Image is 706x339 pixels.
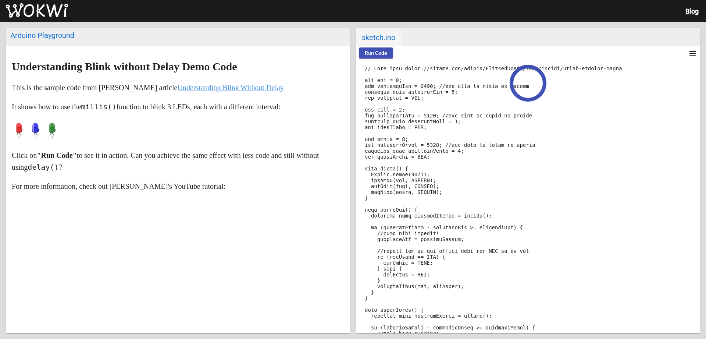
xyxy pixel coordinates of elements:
a: Blog [685,7,699,15]
p: It shows how to use the function to blink 3 LEDs, each with a different interval: [12,101,344,113]
p: Click on to see it in action. Can you achieve the same effect with less code and still without us... [12,149,344,173]
div: Arduino Playground [10,31,346,40]
p: This is the sample code from [PERSON_NAME] article [12,82,344,93]
span: Run Code [365,50,387,56]
button: Run Code [359,47,393,59]
span: sketch.ino [356,28,401,46]
h1: Understanding Blink without Delay Demo Code [12,61,344,73]
a: Understanding Blink Without Delay [177,84,284,92]
p: For more information, check out [PERSON_NAME]'s YouTube tutorial: [12,180,344,192]
mat-icon: menu [688,49,697,58]
img: Wokwi [6,3,68,18]
code: millis() [81,102,116,111]
strong: "Run Code" [37,151,76,159]
code: delay() [28,163,58,172]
